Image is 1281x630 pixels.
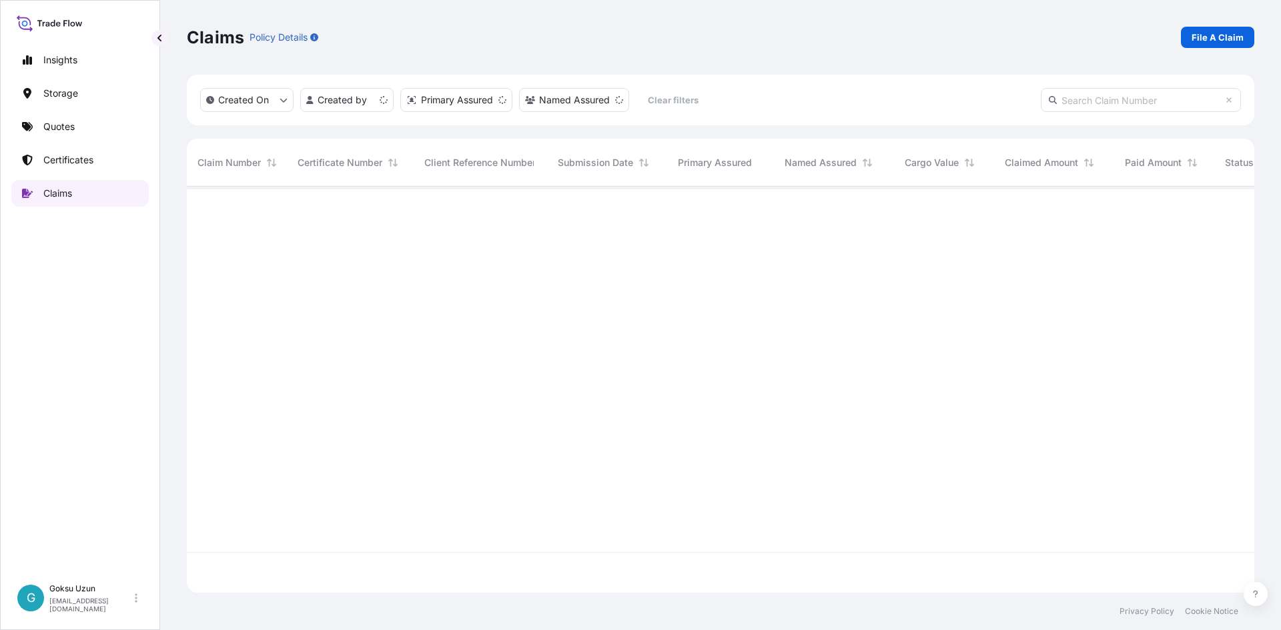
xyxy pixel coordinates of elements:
[43,53,77,67] p: Insights
[785,156,857,169] span: Named Assured
[1005,156,1078,169] span: Claimed Amount
[1120,606,1174,617] a: Privacy Policy
[49,583,132,594] p: Goksu Uzun
[1041,88,1241,112] input: Search Claim Number
[1192,31,1244,44] p: File A Claim
[648,93,699,107] p: Clear filters
[298,156,382,169] span: Certificate Number
[859,155,875,171] button: Sort
[218,93,269,107] p: Created On
[1181,27,1254,48] a: File A Claim
[43,153,93,167] p: Certificates
[11,113,149,140] a: Quotes
[1184,155,1200,171] button: Sort
[197,156,261,169] span: Claim Number
[421,93,493,107] p: Primary Assured
[1185,606,1238,617] a: Cookie Notice
[250,31,308,44] p: Policy Details
[11,80,149,107] a: Storage
[43,187,72,200] p: Claims
[200,88,294,112] button: createdOn Filter options
[558,156,633,169] span: Submission Date
[385,155,401,171] button: Sort
[424,156,536,169] span: Client Reference Number
[318,93,367,107] p: Created by
[539,93,610,107] p: Named Assured
[11,180,149,207] a: Claims
[1225,156,1254,169] span: Status
[678,156,752,169] span: Primary Assured
[636,155,652,171] button: Sort
[636,89,711,111] button: Clear filters
[905,156,959,169] span: Cargo Value
[400,88,512,112] button: distributor Filter options
[1125,156,1182,169] span: Paid Amount
[43,87,78,100] p: Storage
[961,155,977,171] button: Sort
[11,47,149,73] a: Insights
[187,27,244,48] p: Claims
[43,120,75,133] p: Quotes
[300,88,394,112] button: createdBy Filter options
[519,88,629,112] button: cargoOwner Filter options
[11,147,149,173] a: Certificates
[1081,155,1097,171] button: Sort
[264,155,280,171] button: Sort
[27,591,35,605] span: G
[49,597,132,613] p: [EMAIL_ADDRESS][DOMAIN_NAME]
